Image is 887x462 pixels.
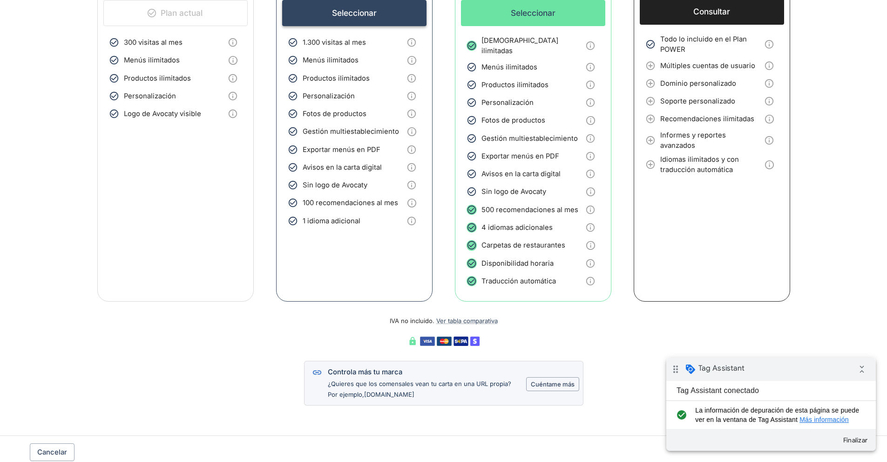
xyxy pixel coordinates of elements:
[481,97,582,108] span: Personalización
[328,390,511,399] p: Por ejemplo,
[582,255,599,272] button: Info
[403,194,420,212] button: Info
[124,55,224,65] span: Menús ilimitados
[224,87,242,105] button: Info
[124,73,224,83] span: Productos ilimitados
[481,222,582,233] span: 4 idiomas adicionales
[224,105,242,123] button: Info
[660,96,761,106] span: Soporte personalizado
[481,240,582,250] span: Carpetas de restaurantes
[660,34,761,55] span: Todo lo incluido en el Plan POWER
[760,131,778,149] button: Info
[760,35,778,53] button: Info
[328,367,511,377] div: Controla más tu marca
[403,34,420,51] button: Info
[760,57,778,75] button: Info
[582,236,599,254] button: Info
[481,276,582,286] span: Traducción automática
[582,165,599,183] button: Info
[481,186,582,197] span: Sin logo de Avocaty
[303,55,403,65] span: Menús ilimitados
[403,141,420,159] button: Info
[133,58,183,66] a: Más información
[582,58,599,76] button: Info
[481,115,582,125] span: Fotos de productos
[30,443,74,461] button: Cancelar
[481,35,582,56] span: [DEMOGRAPHIC_DATA] ilimitadas
[124,91,224,101] span: Personalización
[481,205,582,215] span: 500 recomendaciones al mes
[303,216,403,226] span: 1 idioma adicional
[403,212,420,230] button: Info
[303,109,403,119] span: Fotos de productos
[403,51,420,69] button: Info
[760,110,778,128] button: Info
[660,114,761,124] span: Recomendaciones ilimitadas
[403,105,420,123] button: Info
[328,379,511,388] p: ¿Quieres que los comensales vean tu carta en una URL propia?
[582,37,599,55] button: Info
[481,80,582,90] span: Productos ilimitados
[224,51,242,69] button: Info
[481,258,582,269] span: Disponibilidad horaria
[660,154,761,175] span: Idiomas ilimitados y con traducción automática
[481,169,582,179] span: Avisos en la carta digital
[7,48,23,67] i: check_circle
[303,91,403,101] span: Personalización
[660,130,761,151] span: Informes y reportes avanzados
[303,126,403,137] span: Gestión multiestablecimiento
[303,180,403,190] span: Sin logo de Avocaty
[481,133,582,144] span: Gestión multiestablecimiento
[303,198,403,208] span: 100 recomendaciones al mes
[29,48,194,67] span: La información de depuración de esta página se puede ver en la ventana de Tag Assistant
[582,219,599,236] button: Info
[582,130,599,147] button: Info
[582,183,599,200] button: Info
[403,87,420,105] button: Info
[526,377,579,392] button: Cuéntame más
[186,2,205,21] i: Contraer insignia de depuración
[364,391,414,398] span: [DOMAIN_NAME]
[582,147,599,165] button: Info
[436,317,498,324] a: Ver tabla comparativa
[403,123,420,140] button: Info
[124,109,224,119] span: Logo de Avocaty visible
[582,272,599,290] button: Info
[403,159,420,176] button: Info
[303,37,403,48] span: 1.300 visitas al mes
[582,94,599,111] button: Info
[582,201,599,219] button: Info
[481,62,582,72] span: Menús ilimitados
[224,69,242,87] button: Info
[32,6,78,15] span: Tag Assistant
[470,337,480,346] img: Stripe
[403,69,420,87] button: Info
[760,156,778,173] button: Info
[760,75,778,92] button: Info
[760,92,778,110] button: Info
[437,337,452,346] img: Mastercard
[481,151,582,161] span: Exportar menús en PDF
[303,162,403,172] span: Avisos en la carta digital
[303,73,403,83] span: Productos ilimitados
[660,61,761,71] span: Múltiples cuentas de usuario
[224,34,242,51] button: Info
[172,74,206,91] button: Finalizar
[403,176,420,194] button: Info
[97,302,790,325] p: IVA no incluido.
[660,78,761,89] span: Dominio personalizado
[582,111,599,129] button: Info
[124,37,224,48] span: 300 visitas al mes
[303,145,403,155] span: Exportar menús en PDF
[582,76,599,94] button: Info
[420,337,435,346] img: Visa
